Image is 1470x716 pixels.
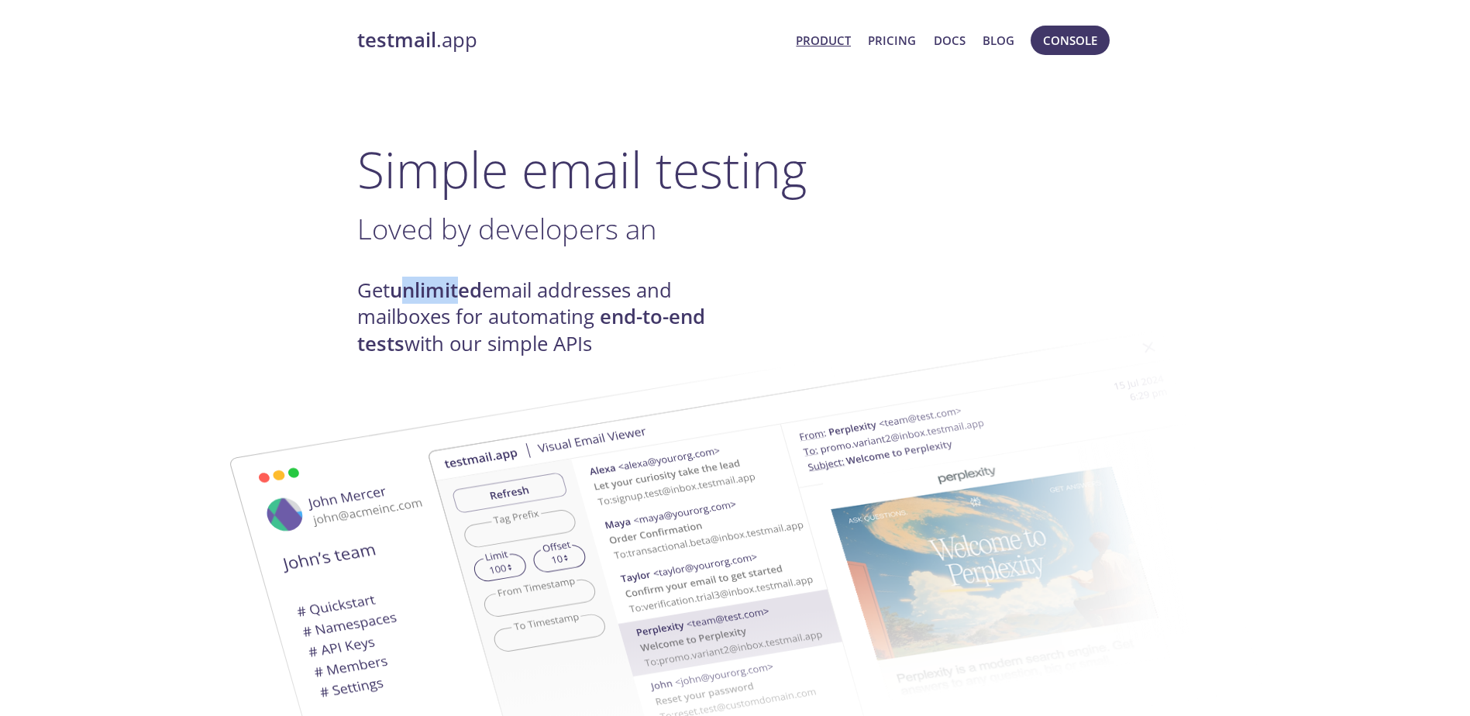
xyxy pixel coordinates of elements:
[983,30,1014,50] a: Blog
[796,30,851,50] a: Product
[357,139,1114,199] h1: Simple email testing
[934,30,966,50] a: Docs
[357,26,436,53] strong: testmail
[868,30,916,50] a: Pricing
[357,27,784,53] a: testmail.app
[357,209,656,248] span: Loved by developers an
[1031,26,1110,55] button: Console
[1043,30,1097,50] span: Console
[357,277,735,357] h4: Get email addresses and mailboxes for automating with our simple APIs
[357,303,705,356] strong: end-to-end tests
[390,277,482,304] strong: unlimited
